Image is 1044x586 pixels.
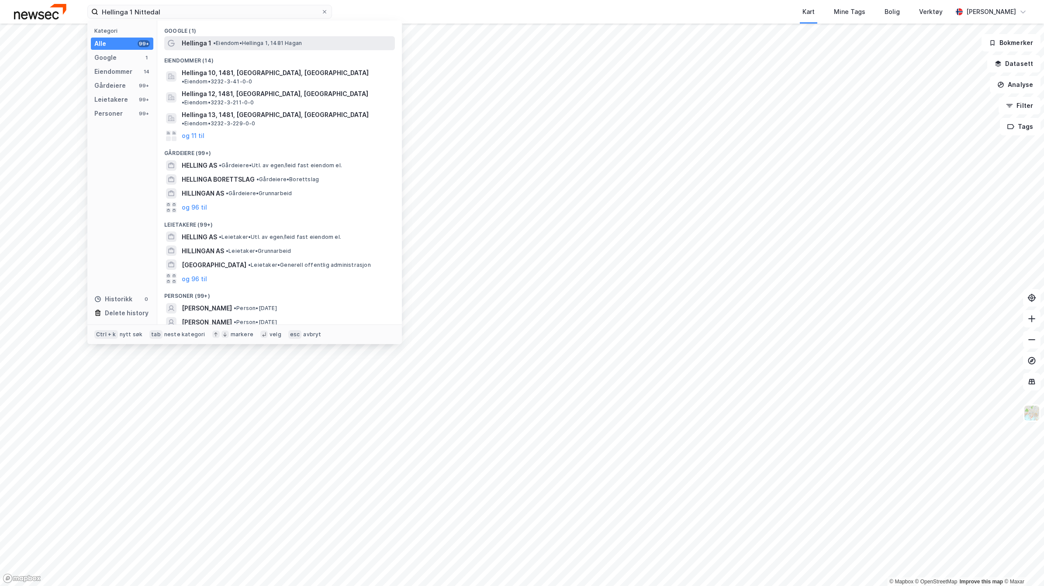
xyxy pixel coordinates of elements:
[94,94,128,105] div: Leietakere
[966,7,1016,17] div: [PERSON_NAME]
[94,38,106,49] div: Alle
[138,96,150,103] div: 99+
[182,260,246,270] span: [GEOGRAPHIC_DATA]
[94,80,126,91] div: Gårdeiere
[248,262,371,269] span: Leietaker • Generell offentlig administrasjon
[226,248,228,254] span: •
[94,52,117,63] div: Google
[149,330,162,339] div: tab
[219,234,341,241] span: Leietaker • Utl. av egen/leid fast eiendom el.
[256,176,259,183] span: •
[234,319,236,325] span: •
[303,331,321,338] div: avbryt
[98,5,321,18] input: Søk på adresse, matrikkel, gårdeiere, leietakere eller personer
[182,120,256,127] span: Eiendom • 3232-3-229-0-0
[182,89,368,99] span: Hellinga 12, 1481, [GEOGRAPHIC_DATA], [GEOGRAPHIC_DATA]
[182,303,232,314] span: [PERSON_NAME]
[982,34,1041,52] button: Bokmerker
[226,248,291,255] span: Leietaker • Grunnarbeid
[157,214,402,230] div: Leietakere (99+)
[182,110,369,120] span: Hellinga 13, 1481, [GEOGRAPHIC_DATA], [GEOGRAPHIC_DATA]
[802,7,815,17] div: Kart
[1000,544,1044,586] div: Kontrollprogram for chat
[94,28,153,34] div: Kategori
[889,579,913,585] a: Mapbox
[94,330,118,339] div: Ctrl + k
[270,331,281,338] div: velg
[234,305,236,311] span: •
[1000,118,1041,135] button: Tags
[213,40,302,47] span: Eiendom • Hellinga 1, 1481 Hagan
[105,308,149,318] div: Delete history
[157,286,402,301] div: Personer (99+)
[182,246,224,256] span: HILLINGAN AS
[182,68,369,78] span: Hellinga 10, 1481, [GEOGRAPHIC_DATA], [GEOGRAPHIC_DATA]
[182,188,224,199] span: HILLINGAN AS
[234,319,277,326] span: Person • [DATE]
[915,579,958,585] a: OpenStreetMap
[182,317,232,327] span: [PERSON_NAME]
[219,162,221,169] span: •
[288,330,302,339] div: esc
[219,234,221,240] span: •
[1000,544,1044,586] iframe: Chat Widget
[960,579,1003,585] a: Improve this map
[182,174,255,185] span: HELLINGA BORETTSLAG
[182,273,207,284] button: og 96 til
[1023,405,1040,421] img: Z
[182,99,254,106] span: Eiendom • 3232-3-211-0-0
[885,7,900,17] div: Bolig
[138,82,150,89] div: 99+
[143,68,150,75] div: 14
[234,305,277,312] span: Person • [DATE]
[182,120,184,127] span: •
[120,331,143,338] div: nytt søk
[14,4,66,19] img: newsec-logo.f6e21ccffca1b3a03d2d.png
[182,38,211,48] span: Hellinga 1
[248,262,251,268] span: •
[3,573,41,583] a: Mapbox homepage
[219,162,342,169] span: Gårdeiere • Utl. av egen/leid fast eiendom el.
[213,40,216,46] span: •
[138,110,150,117] div: 99+
[182,78,252,85] span: Eiendom • 3232-3-41-0-0
[164,331,205,338] div: neste kategori
[143,296,150,303] div: 0
[256,176,319,183] span: Gårdeiere • Borettslag
[157,50,402,66] div: Eiendommer (14)
[94,294,132,304] div: Historikk
[143,54,150,61] div: 1
[157,21,402,36] div: Google (1)
[182,99,184,106] span: •
[990,76,1041,93] button: Analyse
[226,190,292,197] span: Gårdeiere • Grunnarbeid
[226,190,228,196] span: •
[999,97,1041,114] button: Filter
[94,108,123,119] div: Personer
[182,78,184,85] span: •
[919,7,943,17] div: Verktøy
[94,66,132,77] div: Eiendommer
[138,40,150,47] div: 99+
[987,55,1041,72] button: Datasett
[182,202,207,213] button: og 96 til
[834,7,865,17] div: Mine Tags
[182,131,204,141] button: og 11 til
[157,143,402,159] div: Gårdeiere (99+)
[182,232,217,242] span: HELLING AS
[231,331,253,338] div: markere
[182,160,217,171] span: HELLING AS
